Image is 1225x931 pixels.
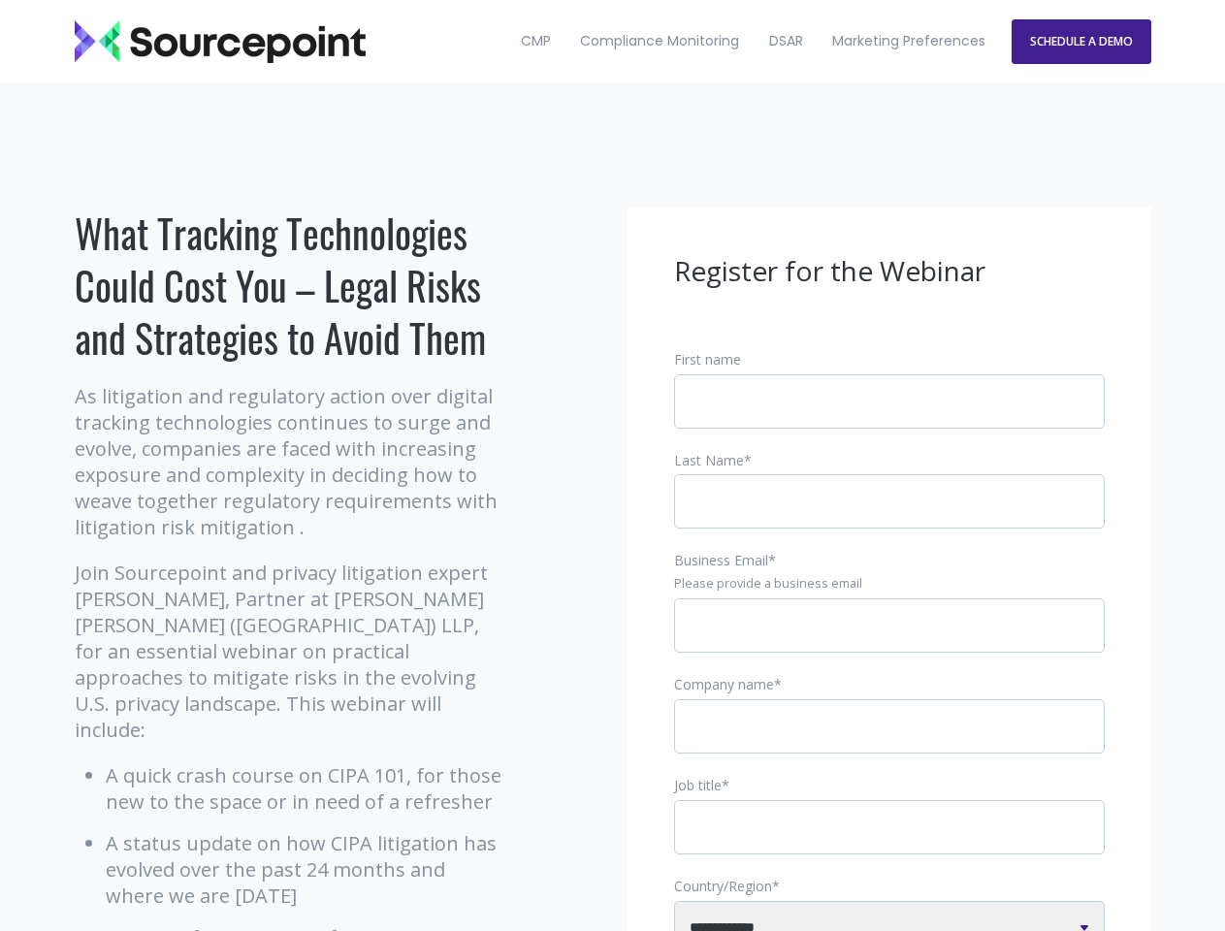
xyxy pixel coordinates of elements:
[106,762,506,815] li: A quick crash course on CIPA 101, for those new to the space or in need of a refresher
[106,830,506,909] li: A status update on how CIPA litigation has evolved over the past 24 months and where we are [DATE]
[75,383,506,540] p: As litigation and regulatory action over digital tracking technologies continues to surge and evo...
[75,207,506,364] h1: What Tracking Technologies Could Cost You – Legal Risks and Strategies to Avoid Them
[674,350,741,369] span: First name
[674,451,744,469] span: Last Name
[674,253,1105,290] h3: Register for the Webinar
[674,575,1105,593] legend: Please provide a business email
[75,560,506,743] p: Join Sourcepoint and privacy litigation expert [PERSON_NAME], Partner at [PERSON_NAME] [PERSON_NA...
[674,551,768,569] span: Business Email
[674,776,722,794] span: Job title
[75,20,366,63] img: Sourcepoint_logo_black_transparent (2)-2
[1012,19,1151,64] a: SCHEDULE A DEMO
[674,675,774,693] span: Company name
[674,877,772,895] span: Country/Region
